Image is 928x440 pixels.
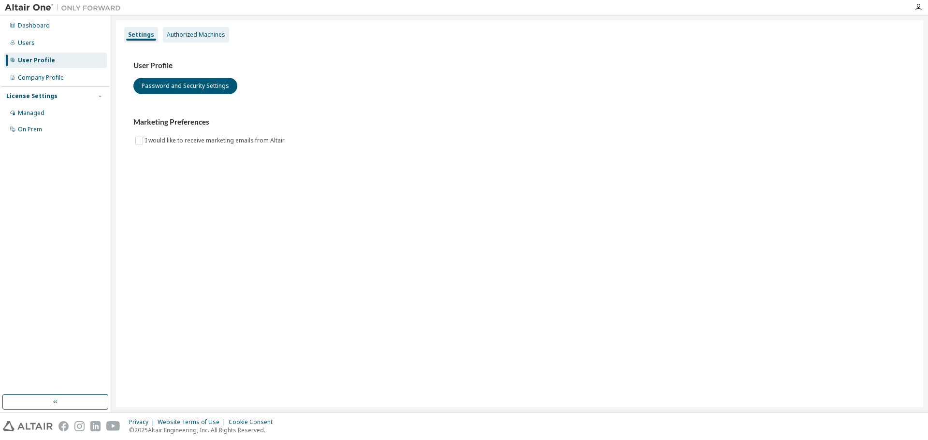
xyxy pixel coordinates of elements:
div: Managed [18,109,44,117]
div: Authorized Machines [167,31,225,39]
img: instagram.svg [74,421,85,431]
img: altair_logo.svg [3,421,53,431]
img: Altair One [5,3,126,13]
h3: Marketing Preferences [133,117,906,127]
img: facebook.svg [58,421,69,431]
div: Website Terms of Use [158,418,229,426]
h3: User Profile [133,61,906,71]
button: Password and Security Settings [133,78,237,94]
p: © 2025 Altair Engineering, Inc. All Rights Reserved. [129,426,278,434]
div: Company Profile [18,74,64,82]
div: Cookie Consent [229,418,278,426]
div: Dashboard [18,22,50,29]
img: linkedin.svg [90,421,101,431]
div: User Profile [18,57,55,64]
div: Privacy [129,418,158,426]
div: Users [18,39,35,47]
div: License Settings [6,92,58,100]
label: I would like to receive marketing emails from Altair [145,135,287,146]
div: On Prem [18,126,42,133]
div: Settings [128,31,154,39]
img: youtube.svg [106,421,120,431]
